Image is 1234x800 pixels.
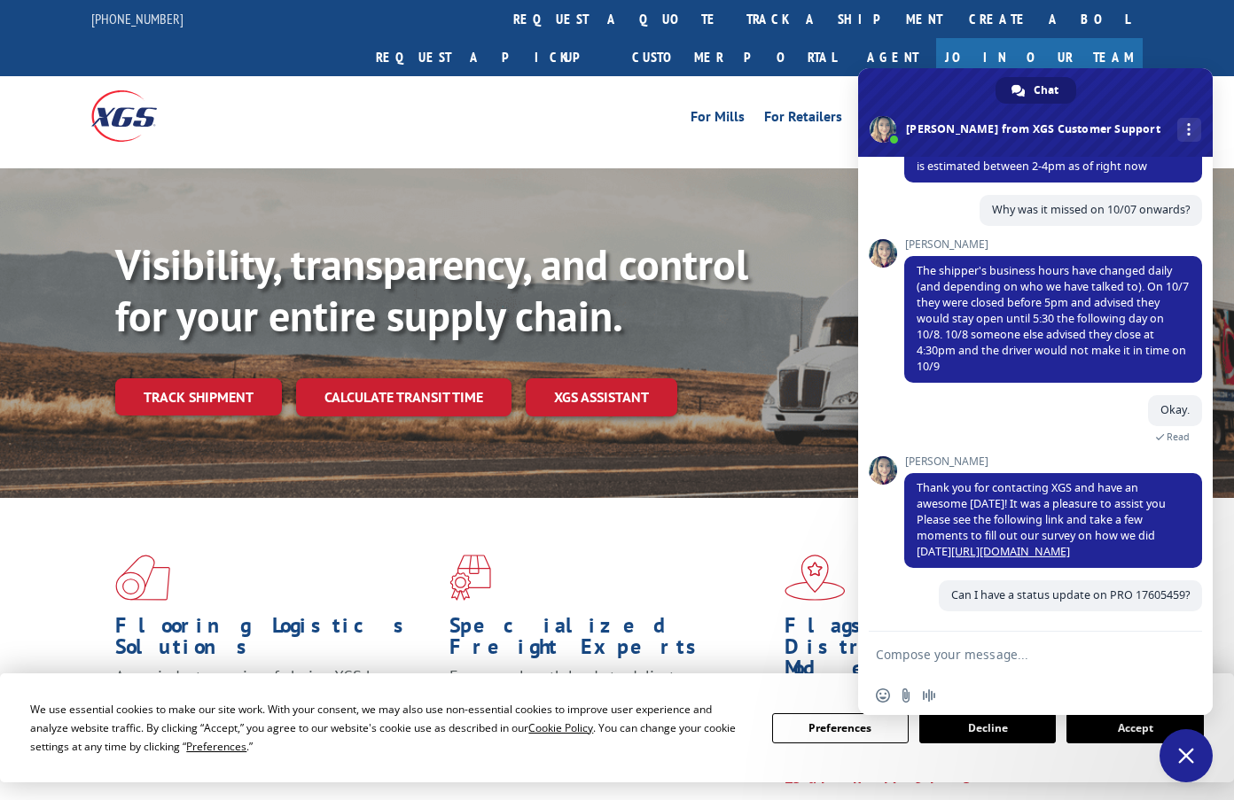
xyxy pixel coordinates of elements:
div: Chat [996,77,1076,104]
span: Cookie Policy [528,720,593,735]
a: Agent [849,38,936,76]
a: Learn More > [785,767,1005,788]
a: Calculate transit time [296,378,512,416]
a: Request a pickup [363,38,619,76]
span: Read [1167,431,1190,443]
span: [PERSON_NAME] [904,455,1202,468]
a: [PHONE_NUMBER] [91,10,184,27]
span: The shipper's business hours have changed daily (and depending on who we have talked to). On 10/7... [917,263,1189,374]
button: Decline [919,713,1056,743]
a: Join Our Team [936,38,1143,76]
span: Can I have a status update on PRO 17605459? [951,587,1190,602]
a: [URL][DOMAIN_NAME] [951,544,1070,559]
h1: Flooring Logistics Solutions [115,615,436,666]
div: We use essential cookies to make our site work. With your consent, we may also use non-essential ... [30,700,750,756]
span: Preferences [186,739,246,754]
span: [PERSON_NAME] [904,238,1202,251]
span: This is on board for [DATE] under PU00070592 and is estimated between 2-4pm as of right now [917,143,1180,174]
div: Close chat [1160,729,1213,782]
a: XGS ASSISTANT [526,378,677,416]
button: Accept [1066,713,1203,743]
p: From overlength loads to delicate cargo, our experienced staff knows the best way to move your fr... [449,666,770,745]
a: For Retailers [764,110,842,129]
span: Thank you for contacting XGS and have an awesome [DATE]! It was a pleasure to assist you Please s... [917,480,1166,559]
a: Track shipment [115,378,282,416]
span: Send a file [899,688,913,703]
div: More channels [1177,118,1201,142]
h1: Flagship Distribution Model [785,615,1105,687]
textarea: Compose your message... [876,647,1156,663]
span: As an industry carrier of choice, XGS has brought innovation and dedication to flooring logistics... [115,666,434,729]
img: xgs-icon-total-supply-chain-intelligence-red [115,555,170,601]
img: xgs-icon-focused-on-flooring-red [449,555,491,601]
b: Visibility, transparency, and control for your entire supply chain. [115,237,748,343]
span: Chat [1034,77,1058,104]
span: Okay. [1160,402,1190,417]
img: xgs-icon-flagship-distribution-model-red [785,555,846,601]
span: Insert an emoji [876,688,890,703]
a: For Mills [691,110,745,129]
button: Preferences [772,713,909,743]
span: Why was it missed on 10/07 onwards? [992,202,1190,217]
h1: Specialized Freight Experts [449,615,770,666]
a: Customer Portal [619,38,849,76]
span: Audio message [922,688,936,703]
